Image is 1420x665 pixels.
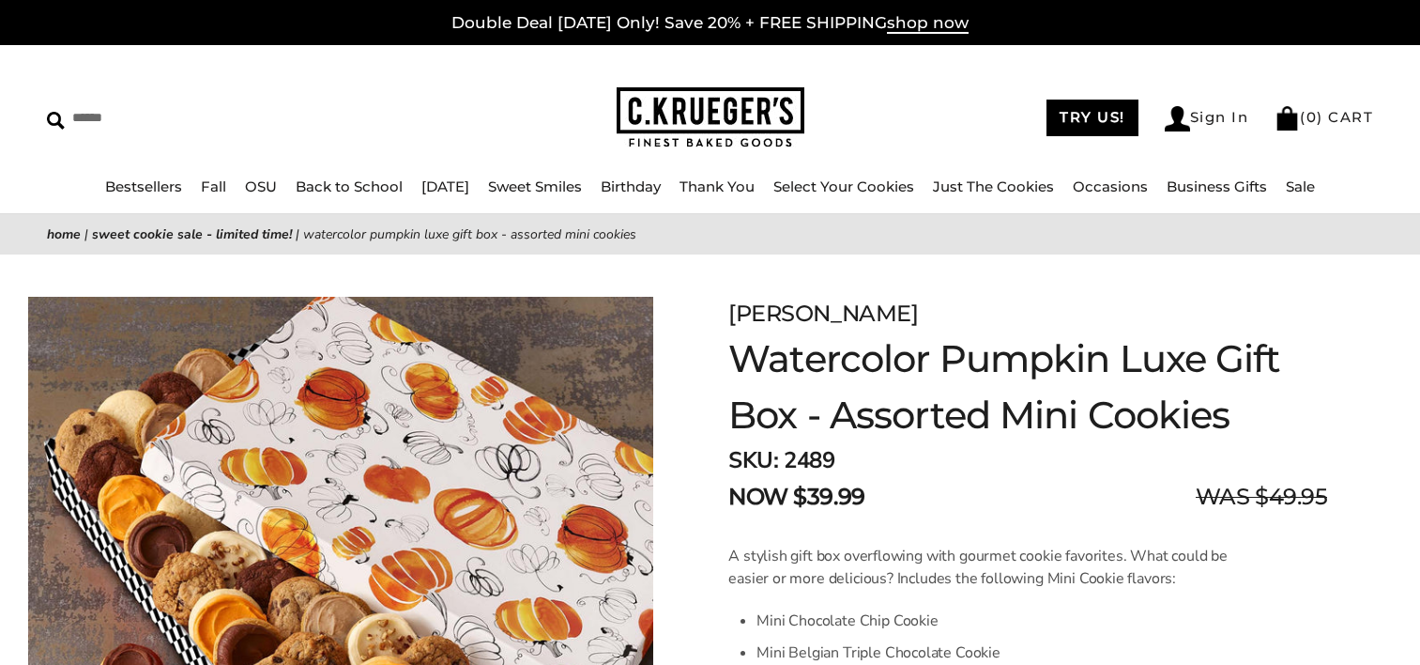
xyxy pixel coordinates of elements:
[296,178,403,195] a: Back to School
[47,103,361,132] input: Search
[728,480,864,514] span: NOW $39.99
[1275,106,1300,131] img: Bag
[421,178,469,195] a: [DATE]
[933,178,1054,195] a: Just The Cookies
[303,225,636,243] span: Watercolor Pumpkin Luxe Gift Box - Assorted Mini Cookies
[47,224,1373,245] nav: breadcrumbs
[1196,480,1327,514] span: WAS $49.95
[47,112,65,130] img: Search
[728,545,1242,590] p: A stylish gift box overflowing with gourmet cookie favorites. What could be easier or more delici...
[451,13,969,34] a: Double Deal [DATE] Only! Save 20% + FREE SHIPPINGshop now
[617,87,804,148] img: C.KRUEGER'S
[245,178,277,195] a: OSU
[1046,100,1138,136] a: TRY US!
[296,225,299,243] span: |
[92,225,292,243] a: Sweet Cookie Sale - Limited Time!
[201,178,226,195] a: Fall
[679,178,755,195] a: Thank You
[756,605,1242,637] li: Mini Chocolate Chip Cookie
[728,331,1327,443] h1: Watercolor Pumpkin Luxe Gift Box - Assorted Mini Cookies
[1275,108,1373,126] a: (0) CART
[1073,178,1148,195] a: Occasions
[84,225,88,243] span: |
[1165,106,1190,131] img: Account
[47,225,81,243] a: Home
[1165,106,1249,131] a: Sign In
[728,445,778,475] strong: SKU:
[1306,108,1318,126] span: 0
[105,178,182,195] a: Bestsellers
[887,13,969,34] span: shop now
[784,445,834,475] span: 2489
[728,297,1327,331] div: [PERSON_NAME]
[601,178,661,195] a: Birthday
[1286,178,1315,195] a: Sale
[773,178,914,195] a: Select Your Cookies
[488,178,582,195] a: Sweet Smiles
[1167,178,1267,195] a: Business Gifts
